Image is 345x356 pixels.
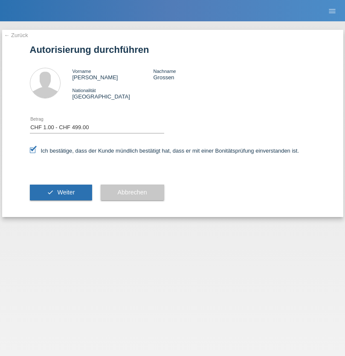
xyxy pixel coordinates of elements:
[118,189,147,196] span: Abbrechen
[153,69,176,74] span: Nachname
[30,185,92,201] button: check Weiter
[72,87,154,100] div: [GEOGRAPHIC_DATA]
[72,88,96,93] span: Nationalität
[324,8,341,13] a: menu
[328,7,336,15] i: menu
[153,68,234,81] div: Grossen
[72,68,154,81] div: [PERSON_NAME]
[30,44,316,55] h1: Autorisierung durchführen
[47,189,54,196] i: check
[101,185,164,201] button: Abbrechen
[4,32,28,38] a: ← Zurück
[30,148,299,154] label: Ich bestätige, dass der Kunde mündlich bestätigt hat, dass er mit einer Bonitätsprüfung einversta...
[57,189,75,196] span: Weiter
[72,69,91,74] span: Vorname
